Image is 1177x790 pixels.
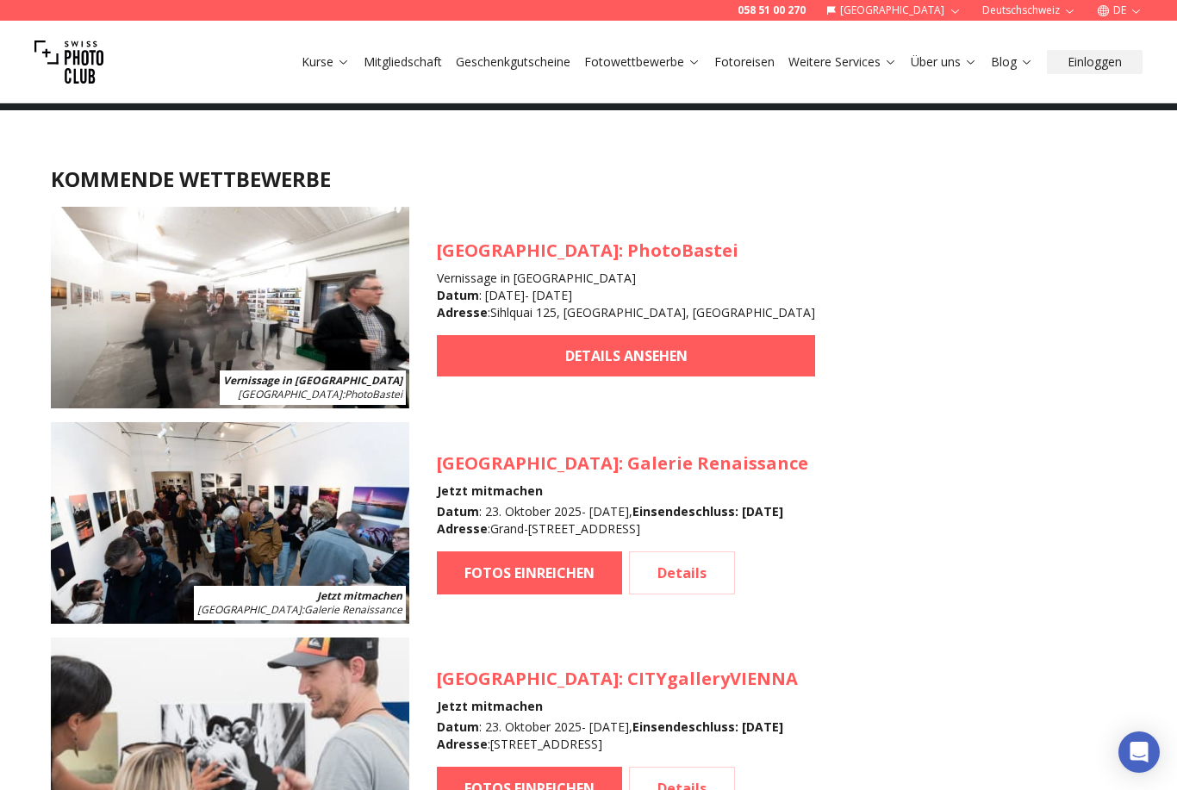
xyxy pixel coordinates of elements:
div: : [DATE] - [DATE] : Sihlquai 125, [GEOGRAPHIC_DATA], [GEOGRAPHIC_DATA] [437,287,815,321]
b: Adresse [437,736,488,752]
span: [GEOGRAPHIC_DATA] [238,387,342,401]
b: Einsendeschluss : [DATE] [632,718,783,735]
a: DETAILS ANSEHEN [437,335,815,376]
span: [GEOGRAPHIC_DATA] [437,451,619,475]
h3: : PhotoBastei [437,239,815,263]
a: Mitgliedschaft [364,53,442,71]
div: : 23. Oktober 2025 - [DATE] , : Grand-[STREET_ADDRESS] [437,503,808,538]
b: Adresse [437,304,488,320]
img: SPC Photo Awards Zürich: Herbst 2025 [51,207,409,408]
a: FOTOS EINREICHEN [437,551,622,594]
img: SPC Photo Awards Geneva: October 2025 [51,422,409,624]
b: Datum [437,718,479,735]
span: [GEOGRAPHIC_DATA] [437,239,619,262]
button: Fotowettbewerbe [577,50,707,74]
a: Fotoreisen [714,53,775,71]
h4: Vernissage in [GEOGRAPHIC_DATA] [437,270,815,287]
button: Blog [984,50,1040,74]
button: Einloggen [1047,50,1143,74]
a: Über uns [911,53,977,71]
a: Weitere Services [788,53,897,71]
button: Kurse [295,50,357,74]
button: Geschenkgutscheine [449,50,577,74]
b: Datum [437,503,479,519]
b: Vernissage in [GEOGRAPHIC_DATA] [223,373,402,388]
span: : PhotoBastei [238,387,402,401]
a: Fotowettbewerbe [584,53,701,71]
span: : Galerie Renaissance [197,602,402,617]
button: Fotoreisen [707,50,782,74]
a: Details [629,551,735,594]
span: [GEOGRAPHIC_DATA] [197,602,302,617]
img: Swiss photo club [34,28,103,96]
b: Datum [437,287,479,303]
h4: Jetzt mitmachen [437,482,808,500]
h3: : CITYgalleryVIENNA [437,667,798,691]
a: Geschenkgutscheine [456,53,570,71]
button: Über uns [904,50,984,74]
b: Adresse [437,520,488,537]
button: Mitgliedschaft [357,50,449,74]
a: 058 51 00 270 [738,3,806,17]
h2: KOMMENDE WETTBEWERBE [51,165,1126,193]
span: [GEOGRAPHIC_DATA] [437,667,619,690]
a: Blog [991,53,1033,71]
div: Open Intercom Messenger [1118,731,1160,773]
b: Einsendeschluss : [DATE] [632,503,783,519]
h4: Jetzt mitmachen [437,698,798,715]
div: : 23. Oktober 2025 - [DATE] , : [STREET_ADDRESS] [437,718,798,753]
h3: : Galerie Renaissance [437,451,808,476]
a: Kurse [302,53,350,71]
button: Weitere Services [782,50,904,74]
b: Jetzt mitmachen [317,588,402,603]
